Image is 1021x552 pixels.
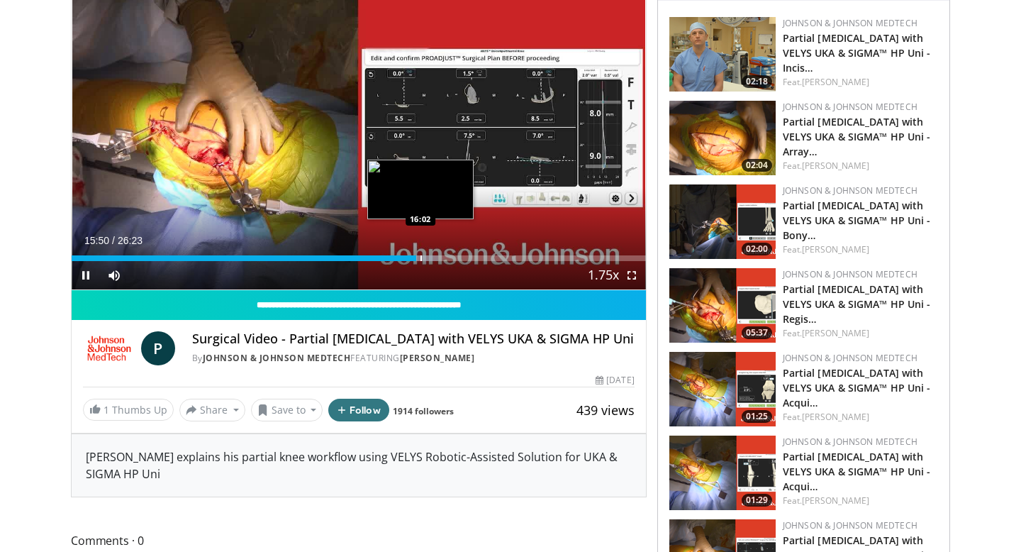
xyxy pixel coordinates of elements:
a: Johnson & Johnson MedTech [783,17,917,29]
img: 10880183-925c-4d1d-aa73-511a6d8478f5.png.150x105_q85_crop-smart_upscale.png [669,184,776,259]
span: 02:18 [742,75,772,88]
a: Johnson & Johnson MedTech [783,101,917,113]
div: Feat. [783,411,938,424]
div: Feat. [783,327,938,340]
div: By FEATURING [192,352,635,365]
img: a774e0b8-2510-427c-a800-81b67bfb6776.png.150x105_q85_crop-smart_upscale.png [669,268,776,343]
img: de91269e-dc9f-44d3-9315-4c54a60fc0f6.png.150x105_q85_crop-smart_upscale.png [669,101,776,175]
a: 05:37 [669,268,776,343]
a: 1 Thumbs Up [83,399,174,421]
a: Johnson & Johnson MedTech [783,352,917,364]
span: 439 views [576,402,635,419]
img: Johnson & Johnson MedTech [83,331,135,365]
span: 01:25 [742,410,772,423]
span: Comments 0 [71,531,647,550]
a: Johnson & Johnson MedTech [783,184,917,197]
a: Partial [MEDICAL_DATA] with VELYS UKA & SIGMA™ HP Uni - Regis… [783,282,931,326]
button: Follow [328,399,389,421]
div: Feat. [783,76,938,89]
button: Share [179,399,245,421]
a: P [141,331,175,365]
div: Progress Bar [72,255,646,261]
a: [PERSON_NAME] [802,160,869,172]
button: Mute [100,261,128,289]
span: 26:23 [118,235,143,246]
div: [DATE] [596,374,634,387]
div: Feat. [783,495,938,507]
span: 1 [104,403,109,416]
a: 02:18 [669,17,776,92]
div: Feat. [783,160,938,172]
a: [PERSON_NAME] [802,411,869,423]
a: 01:25 [669,352,776,426]
span: 02:04 [742,159,772,172]
a: [PERSON_NAME] [400,352,475,364]
a: Johnson & Johnson MedTech [783,519,917,531]
a: Johnson & Johnson MedTech [203,352,351,364]
img: e08a7d39-3b34-4ac3-abe8-53cc16b57bb7.png.150x105_q85_crop-smart_upscale.png [669,352,776,426]
h4: Surgical Video - Partial [MEDICAL_DATA] with VELYS UKA & SIGMA HP Uni [192,331,635,347]
a: 02:04 [669,101,776,175]
a: 1914 followers [393,405,454,417]
a: 01:29 [669,436,776,510]
div: [PERSON_NAME] explains his partial knee workflow using VELYS Robotic-Assisted Solution for UKA & ... [72,434,646,497]
span: 01:29 [742,494,772,507]
span: 05:37 [742,326,772,339]
a: Johnson & Johnson MedTech [783,268,917,280]
span: 02:00 [742,243,772,255]
img: dd3a4334-c556-4f04-972a-bd0a847124c3.png.150x105_q85_crop-smart_upscale.png [669,436,776,510]
a: Partial [MEDICAL_DATA] with VELYS UKA & SIGMA™ HP Uni - Array… [783,115,931,158]
a: [PERSON_NAME] [802,495,869,507]
div: Feat. [783,243,938,256]
a: Johnson & Johnson MedTech [783,436,917,448]
a: Partial [MEDICAL_DATA] with VELYS UKA & SIGMA™ HP Uni - Incis… [783,31,931,74]
a: 02:00 [669,184,776,259]
a: Partial [MEDICAL_DATA] with VELYS UKA & SIGMA™ HP Uni - Bony… [783,199,931,242]
a: [PERSON_NAME] [802,76,869,88]
span: 15:50 [84,235,109,246]
a: Partial [MEDICAL_DATA] with VELYS UKA & SIGMA™ HP Uni - Acqui… [783,366,931,409]
a: [PERSON_NAME] [802,327,869,339]
img: 54cbb26e-ac4b-4a39-a481-95817778ae11.png.150x105_q85_crop-smart_upscale.png [669,17,776,92]
span: / [112,235,115,246]
a: [PERSON_NAME] [802,243,869,255]
button: Playback Rate [589,261,618,289]
button: Save to [251,399,323,421]
a: Partial [MEDICAL_DATA] with VELYS UKA & SIGMA™ HP Uni - Acqui… [783,450,931,493]
img: image.jpeg [367,160,474,219]
button: Pause [72,261,100,289]
button: Fullscreen [618,261,646,289]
